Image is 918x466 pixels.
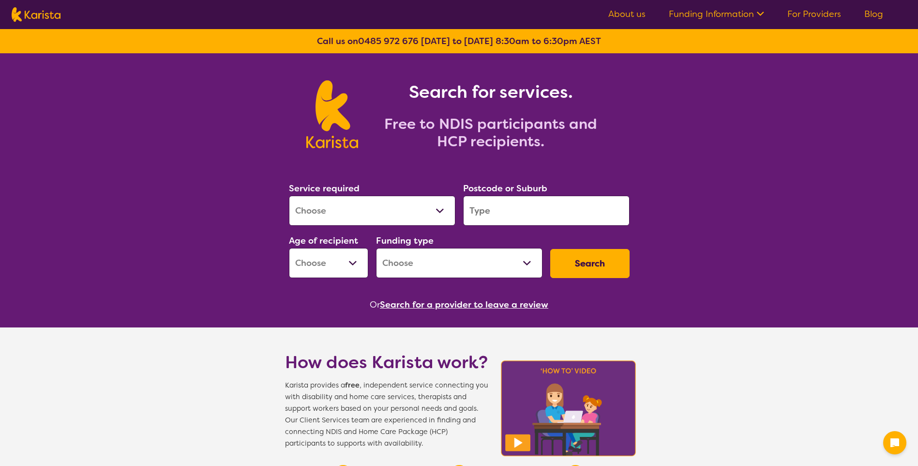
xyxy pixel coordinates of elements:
[285,351,488,374] h1: How does Karista work?
[358,35,419,47] a: 0485 972 676
[463,183,547,194] label: Postcode or Suburb
[380,297,548,312] button: Search for a provider to leave a review
[289,235,358,247] label: Age of recipient
[12,7,60,22] img: Karista logo
[370,80,612,104] h1: Search for services.
[285,380,488,450] span: Karista provides a , independent service connecting you with disability and home care services, t...
[345,381,360,390] b: free
[498,357,639,459] img: Karista video
[550,249,630,278] button: Search
[608,8,646,20] a: About us
[370,115,612,150] h2: Free to NDIS participants and HCP recipients.
[787,8,841,20] a: For Providers
[669,8,764,20] a: Funding Information
[289,183,360,194] label: Service required
[306,80,358,148] img: Karista logo
[864,8,883,20] a: Blog
[370,297,380,312] span: Or
[376,235,434,247] label: Funding type
[317,35,601,47] b: Call us on [DATE] to [DATE] 8:30am to 6:30pm AEST
[463,196,630,226] input: Type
